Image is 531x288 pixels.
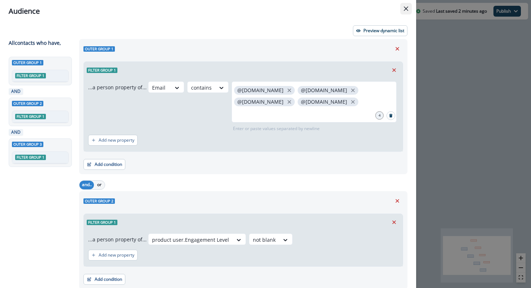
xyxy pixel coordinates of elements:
[400,3,412,14] button: Close
[83,274,125,285] button: Add condition
[375,111,384,120] div: 4
[9,6,407,17] div: Audience
[237,87,284,94] p: @[DOMAIN_NAME]
[15,114,46,119] span: Filter group 1
[87,220,117,225] span: Filter group 1
[12,101,43,106] span: Outer group 2
[10,129,22,136] p: AND
[9,39,61,47] p: All contact s who have,
[88,83,147,91] p: ...a person property of...
[83,198,115,204] span: Outer group 2
[15,73,46,78] span: Filter group 1
[94,181,105,189] button: or
[388,65,400,76] button: Remove
[88,135,138,146] button: Add new property
[232,125,321,132] p: Enter or paste values separated by newline
[83,159,125,170] button: Add condition
[79,181,94,189] button: and..
[12,142,43,147] span: Outer group 3
[12,60,43,65] span: Outer group 1
[286,98,293,106] button: close
[349,87,357,94] button: close
[353,25,407,36] button: Preview dynamic list
[387,111,395,120] button: Search
[392,43,403,54] button: Remove
[388,217,400,228] button: Remove
[99,138,134,143] p: Add new property
[301,87,347,94] p: @[DOMAIN_NAME]
[363,28,404,33] p: Preview dynamic list
[88,250,138,261] button: Add new property
[301,99,347,105] p: @[DOMAIN_NAME]
[88,236,147,243] p: ...a person property of...
[83,46,115,52] span: Outer group 1
[237,99,284,105] p: @[DOMAIN_NAME]
[99,253,134,258] p: Add new property
[10,88,22,95] p: AND
[392,195,403,206] button: Remove
[286,87,293,94] button: close
[87,68,117,73] span: Filter group 1
[349,98,357,106] button: close
[15,155,46,160] span: Filter group 1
